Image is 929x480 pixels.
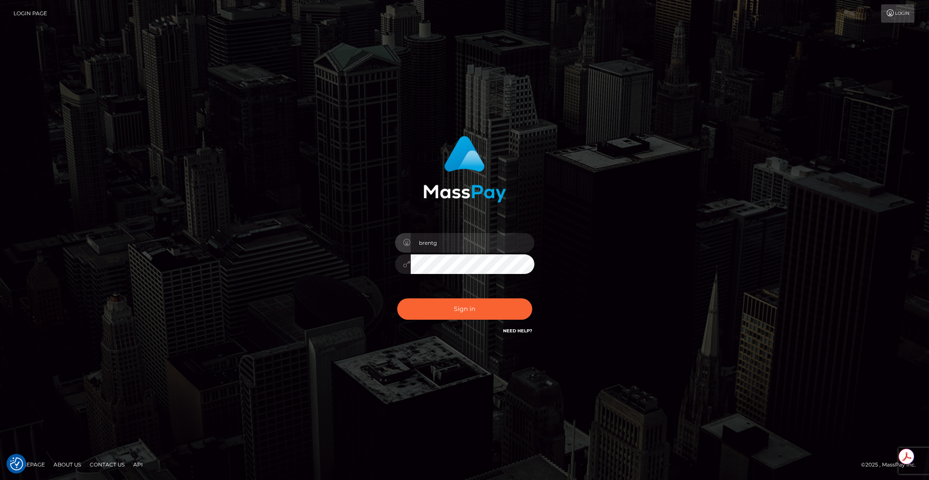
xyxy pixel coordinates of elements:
[881,4,914,23] a: Login
[50,458,84,471] a: About Us
[861,460,922,470] div: © 2025 , MassPay Inc.
[10,457,23,470] button: Consent Preferences
[14,4,47,23] a: Login Page
[10,458,48,471] a: Homepage
[86,458,128,471] a: Contact Us
[397,298,532,320] button: Sign in
[423,136,506,203] img: MassPay Login
[411,233,534,253] input: Username...
[503,328,532,334] a: Need Help?
[10,457,23,470] img: Revisit consent button
[130,458,146,471] a: API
